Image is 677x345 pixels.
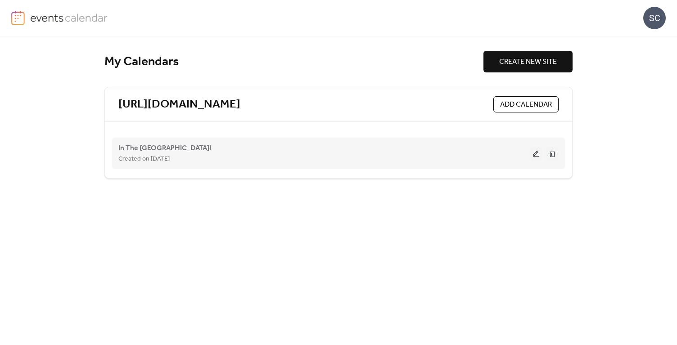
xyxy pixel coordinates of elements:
button: ADD CALENDAR [493,96,559,112]
div: SC [643,7,666,29]
img: logo [11,11,25,25]
img: logo-type [30,11,108,24]
button: CREATE NEW SITE [483,51,573,72]
span: Created on [DATE] [118,154,170,165]
a: In The [GEOGRAPHIC_DATA]! [118,146,212,151]
a: [URL][DOMAIN_NAME] [118,97,240,112]
span: CREATE NEW SITE [499,57,557,67]
span: In The [GEOGRAPHIC_DATA]! [118,143,212,154]
div: My Calendars [104,54,483,70]
span: ADD CALENDAR [500,99,552,110]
